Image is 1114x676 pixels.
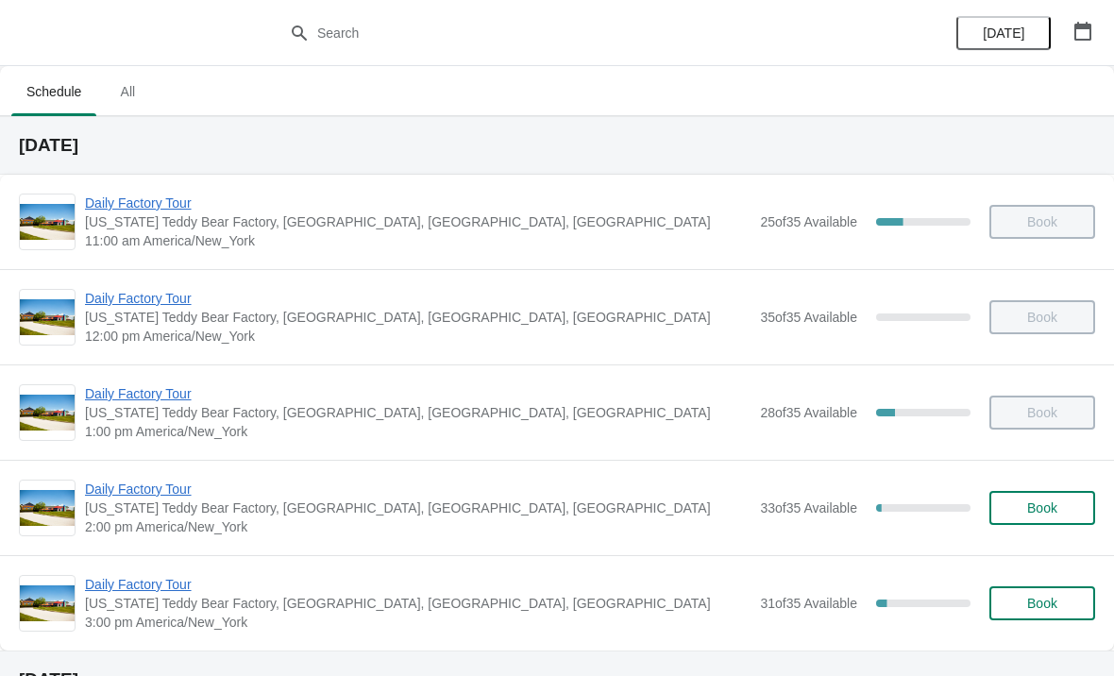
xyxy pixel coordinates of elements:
[85,594,751,613] span: [US_STATE] Teddy Bear Factory, [GEOGRAPHIC_DATA], [GEOGRAPHIC_DATA], [GEOGRAPHIC_DATA]
[85,289,751,308] span: Daily Factory Tour
[85,422,751,441] span: 1:00 pm America/New_York
[760,596,857,611] span: 31 of 35 Available
[85,613,751,632] span: 3:00 pm America/New_York
[760,214,857,229] span: 25 of 35 Available
[85,384,751,403] span: Daily Factory Tour
[19,136,1095,155] h2: [DATE]
[983,25,1024,41] span: [DATE]
[20,299,75,336] img: Daily Factory Tour | Vermont Teddy Bear Factory, Shelburne Road, Shelburne, VT, USA | 12:00 pm Am...
[760,405,857,420] span: 28 of 35 Available
[989,491,1095,525] button: Book
[1027,596,1057,611] span: Book
[11,75,96,109] span: Schedule
[85,517,751,536] span: 2:00 pm America/New_York
[85,480,751,499] span: Daily Factory Tour
[20,204,75,241] img: Daily Factory Tour | Vermont Teddy Bear Factory, Shelburne Road, Shelburne, VT, USA | 11:00 am Am...
[989,586,1095,620] button: Book
[85,327,751,346] span: 12:00 pm America/New_York
[760,500,857,515] span: 33 of 35 Available
[85,499,751,517] span: [US_STATE] Teddy Bear Factory, [GEOGRAPHIC_DATA], [GEOGRAPHIC_DATA], [GEOGRAPHIC_DATA]
[20,490,75,527] img: Daily Factory Tour | Vermont Teddy Bear Factory, Shelburne Road, Shelburne, VT, USA | 2:00 pm Ame...
[85,308,751,327] span: [US_STATE] Teddy Bear Factory, [GEOGRAPHIC_DATA], [GEOGRAPHIC_DATA], [GEOGRAPHIC_DATA]
[1027,500,1057,515] span: Book
[85,403,751,422] span: [US_STATE] Teddy Bear Factory, [GEOGRAPHIC_DATA], [GEOGRAPHIC_DATA], [GEOGRAPHIC_DATA]
[85,231,751,250] span: 11:00 am America/New_York
[85,194,751,212] span: Daily Factory Tour
[20,585,75,622] img: Daily Factory Tour | Vermont Teddy Bear Factory, Shelburne Road, Shelburne, VT, USA | 3:00 pm Ame...
[20,395,75,431] img: Daily Factory Tour | Vermont Teddy Bear Factory, Shelburne Road, Shelburne, VT, USA | 1:00 pm Ame...
[85,575,751,594] span: Daily Factory Tour
[316,16,835,50] input: Search
[104,75,151,109] span: All
[760,310,857,325] span: 35 of 35 Available
[85,212,751,231] span: [US_STATE] Teddy Bear Factory, [GEOGRAPHIC_DATA], [GEOGRAPHIC_DATA], [GEOGRAPHIC_DATA]
[956,16,1051,50] button: [DATE]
